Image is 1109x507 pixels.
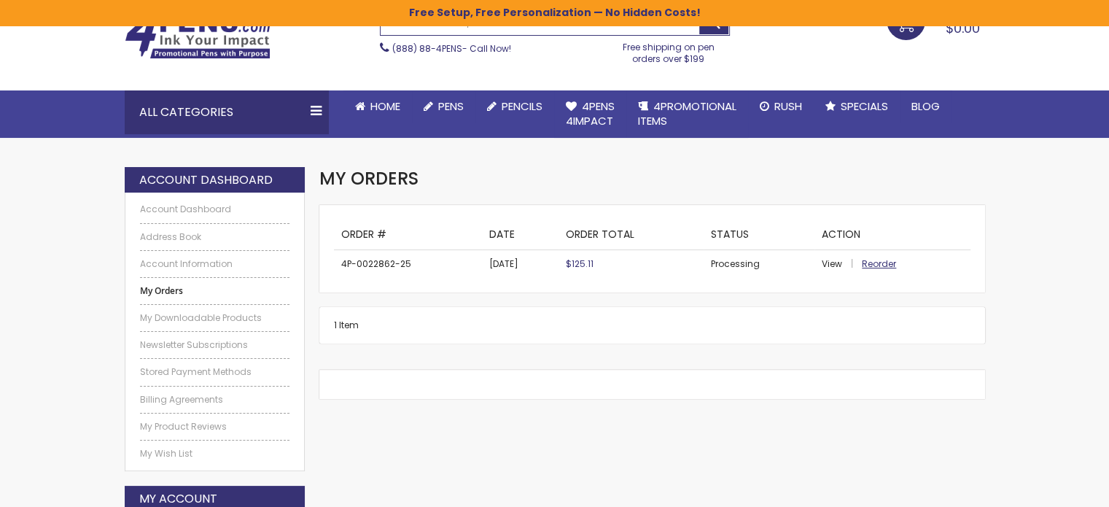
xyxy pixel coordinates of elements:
a: My Downloadable Products [140,312,290,324]
span: 4PROMOTIONAL ITEMS [638,98,736,128]
img: 4Pens Custom Pens and Promotional Products [125,12,271,59]
span: Rush [774,98,802,114]
span: My Orders [319,166,419,190]
a: Rush [748,90,814,123]
strong: Account Dashboard [139,172,273,188]
th: Date [482,220,559,249]
td: Processing [704,250,814,279]
a: Reorder [862,258,896,270]
td: 4P-0022862-25 [334,250,482,279]
a: Stored Payment Methods [140,366,290,378]
span: - Call Now! [392,42,511,55]
th: Action [814,220,970,249]
span: $0.00 [946,19,980,37]
span: Specials [841,98,888,114]
div: Free shipping on pen orders over $199 [607,36,730,65]
span: View [822,258,842,270]
a: Specials [814,90,900,123]
a: My Product Reviews [140,421,290,433]
span: 4Pens 4impact [566,98,615,128]
a: (888) 88-4PENS [392,42,462,55]
a: 4Pens4impact [554,90,626,138]
th: Order Total [559,220,704,249]
a: Pens [412,90,475,123]
th: Status [704,220,814,249]
div: All Categories [125,90,329,134]
a: Account Dashboard [140,204,290,215]
strong: My Orders [140,285,290,297]
a: Home [343,90,412,123]
a: Address Book [140,231,290,243]
strong: My Account [139,491,217,507]
span: Home [370,98,400,114]
span: Pens [438,98,464,114]
a: Newsletter Subscriptions [140,339,290,351]
td: [DATE] [482,250,559,279]
span: 1 Item [334,319,359,331]
span: $125.11 [566,258,594,270]
th: Order # [334,220,482,249]
a: 4PROMOTIONALITEMS [626,90,748,138]
a: My Wish List [140,448,290,460]
a: Pencils [475,90,554,123]
span: Pencils [502,98,542,114]
a: View [822,258,860,270]
a: Account Information [140,258,290,270]
a: Blog [900,90,952,123]
a: Billing Agreements [140,394,290,406]
span: Blog [911,98,940,114]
